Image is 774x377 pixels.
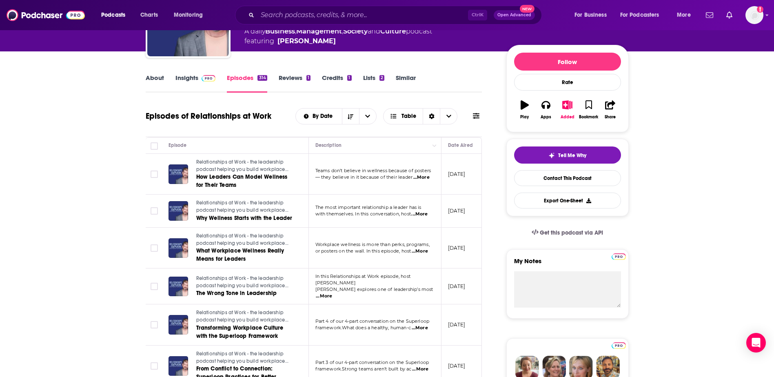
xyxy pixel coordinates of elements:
[196,159,294,173] a: Relationships at Work - the leadership podcast helping you build workplace connection, improve cu...
[151,244,158,252] span: Toggle select row
[265,27,295,35] a: Business
[620,9,659,21] span: For Podcasters
[135,9,163,22] a: Charts
[315,359,429,365] span: Part 3 of our 4-part conversation on the Superloop
[315,204,421,210] span: The most important relationship a leader has is
[151,207,158,215] span: Toggle select row
[423,109,440,124] div: Sort Direction
[578,95,599,124] button: Bookmark
[279,74,310,93] a: Reviews1
[196,289,294,297] a: The Wrong Tone in Leadership
[196,290,277,297] span: The Wrong Tone in Leadership
[448,171,466,177] p: [DATE]
[525,223,610,243] a: Get this podcast via API
[322,74,351,93] a: Credits1
[359,109,376,124] button: open menu
[535,95,557,124] button: Apps
[677,9,691,21] span: More
[196,309,294,324] a: Relationships at Work - the leadership podcast helping you build workplace connection, improve cu...
[315,248,411,254] span: or posters on the wall. In this episode, host
[561,115,574,120] div: Added
[671,9,701,22] button: open menu
[196,233,294,247] a: Relationships at Work - the leadership podcast helping you build workplace connection, improve cu...
[296,27,342,35] a: Management
[380,27,406,35] a: Culture
[612,253,626,260] img: Podchaser Pro
[313,113,335,119] span: By Date
[316,293,332,299] span: ...More
[315,174,413,180] span: — they believe in it because of their leader
[296,113,342,119] button: open menu
[347,75,351,81] div: 1
[169,140,187,150] div: Episode
[196,247,294,263] a: What Workplace Wellness Really Means for Leaders
[514,257,621,271] label: My Notes
[514,170,621,186] a: Contact This Podcast
[315,273,410,286] span: In this Relationships at Work episode, host [PERSON_NAME]
[703,8,716,22] a: Show notifications dropdown
[757,6,763,13] svg: Add a profile image
[363,74,384,93] a: Lists2
[243,6,550,24] div: Search podcasts, credits, & more...
[257,9,468,22] input: Search podcasts, credits, & more...
[295,27,296,35] span: ,
[342,109,359,124] button: Sort Direction
[448,140,473,150] div: Date Aired
[430,141,439,151] button: Column Actions
[448,244,466,251] p: [DATE]
[548,152,555,159] img: tell me why sparkle
[95,9,136,22] button: open menu
[579,115,598,120] div: Bookmark
[379,75,384,81] div: 2
[196,214,294,222] a: Why Wellness Starts with the Leader
[227,74,267,93] a: Episodes314
[514,53,621,71] button: Follow
[196,200,290,227] span: Relationships at Work - the leadership podcast helping you build workplace connection, improve cu...
[368,27,380,35] span: and
[315,140,342,150] div: Description
[174,9,203,21] span: Monitoring
[196,173,288,188] span: How Leaders Can Model Wellness for Their Teams
[494,10,535,20] button: Open AdvancedNew
[315,242,430,247] span: Workplace wellness is more than perks, programs,
[514,146,621,164] button: tell me why sparkleTell Me Why
[257,75,267,81] div: 314
[146,74,164,93] a: About
[315,318,430,324] span: Part 4 of our 4-part conversation on the Superloop
[413,174,430,181] span: ...More
[401,113,416,119] span: Table
[615,9,671,22] button: open menu
[448,362,466,369] p: [DATE]
[196,350,294,365] a: Relationships at Work - the leadership podcast helping you build workplace connection, improve cu...
[151,171,158,178] span: Toggle select row
[244,36,432,46] span: featuring
[151,283,158,290] span: Toggle select row
[612,341,626,349] a: Pro website
[745,6,763,24] button: Show profile menu
[196,233,290,260] span: Relationships at Work - the leadership podcast helping you build workplace connection, improve cu...
[514,74,621,91] div: Rate
[723,8,736,22] a: Show notifications dropdown
[306,75,310,81] div: 1
[541,115,551,120] div: Apps
[396,74,416,93] a: Similar
[599,95,621,124] button: Share
[140,9,158,21] span: Charts
[175,74,216,93] a: InsightsPodchaser Pro
[383,108,458,124] button: Choose View
[411,211,428,217] span: ...More
[745,6,763,24] img: User Profile
[196,324,284,339] span: Transforming Workplace Culture with the Superloop Framework
[448,321,466,328] p: [DATE]
[196,275,290,303] span: Relationships at Work - the leadership podcast helping you build workplace connection, improve cu...
[315,366,412,372] span: framework.Strong teams aren’t built by ac
[540,229,603,236] span: Get this podcast via API
[745,6,763,24] span: Logged in as ncannella
[574,9,607,21] span: For Business
[295,108,377,124] h2: Choose List sort
[7,7,85,23] img: Podchaser - Follow, Share and Rate Podcasts
[497,13,531,17] span: Open Advanced
[514,193,621,208] button: Export One-Sheet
